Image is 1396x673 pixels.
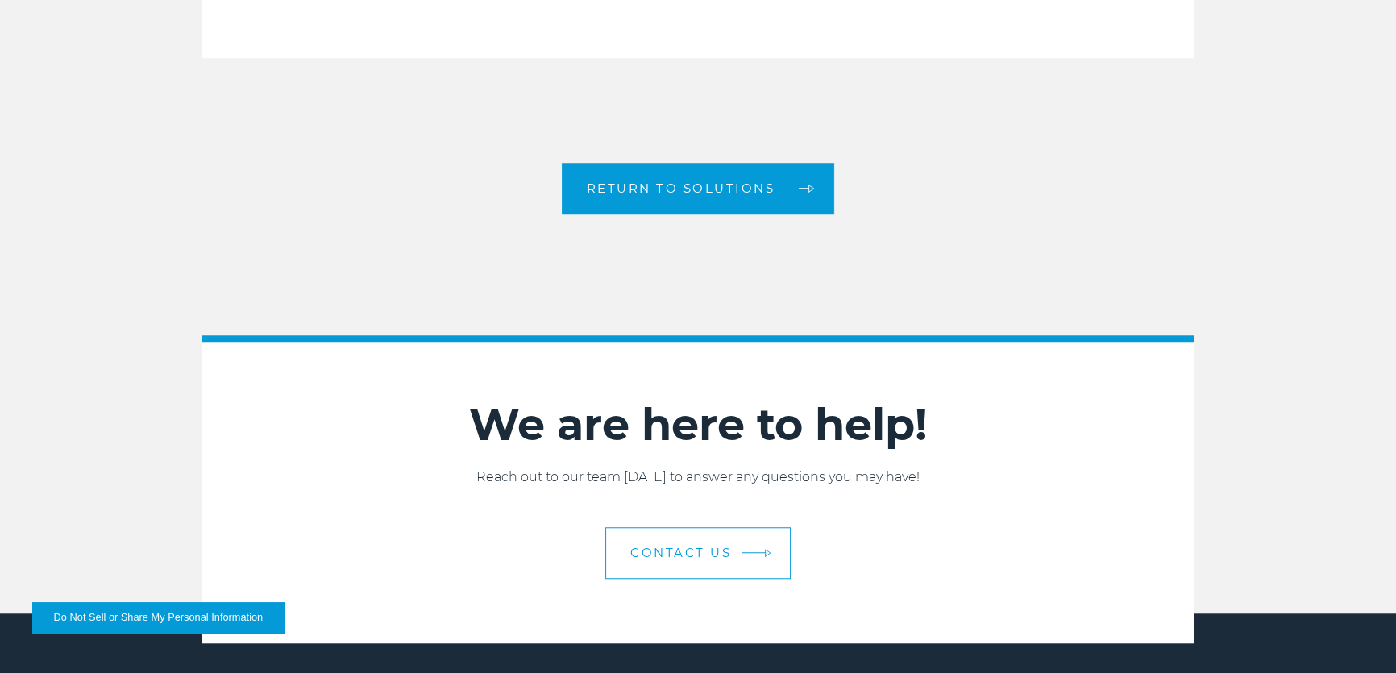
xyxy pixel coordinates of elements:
img: arrow [765,548,771,557]
a: Return to Solutions arrow arrow [562,163,835,214]
p: Reach out to our team [DATE] to answer any questions you may have! [202,467,1194,487]
button: Do Not Sell or Share My Personal Information [32,602,285,633]
span: Contact Us [630,546,731,559]
span: Return to Solutions [587,182,775,194]
a: Contact Us arrow arrow [605,527,791,579]
h2: We are here to help! [202,398,1194,451]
